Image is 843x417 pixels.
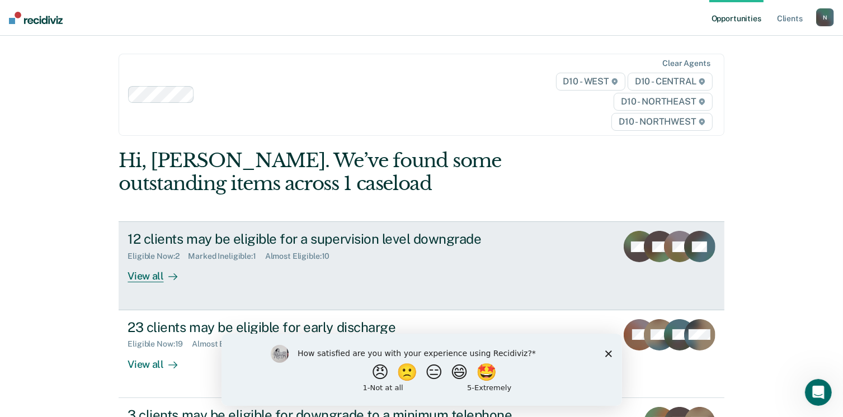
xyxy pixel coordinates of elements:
[628,73,713,91] span: D10 - CENTRAL
[128,319,520,335] div: 23 clients may be eligible for early discharge
[265,252,339,261] div: Almost Eligible : 10
[614,93,712,111] span: D10 - NORTHEAST
[222,334,622,406] iframe: Survey by Kim from Recidiviz
[128,231,520,247] div: 12 clients may be eligible for a supervision level downgrade
[188,252,265,261] div: Marked Ineligible : 1
[128,252,188,261] div: Eligible Now : 2
[662,59,710,68] div: Clear agents
[128,261,190,283] div: View all
[128,349,190,371] div: View all
[556,73,625,91] span: D10 - WEST
[192,339,262,349] div: Almost Eligible : 4
[119,149,603,195] div: Hi, [PERSON_NAME]. We’ve found some outstanding items across 1 caseload
[805,379,832,406] iframe: Intercom live chat
[611,113,712,131] span: D10 - NORTHWEST
[119,310,724,398] a: 23 clients may be eligible for early dischargeEligible Now:19Almost Eligible:4View all
[128,339,192,349] div: Eligible Now : 19
[119,221,724,310] a: 12 clients may be eligible for a supervision level downgradeEligible Now:2Marked Ineligible:1Almo...
[816,8,834,26] button: N
[9,12,63,24] img: Recidiviz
